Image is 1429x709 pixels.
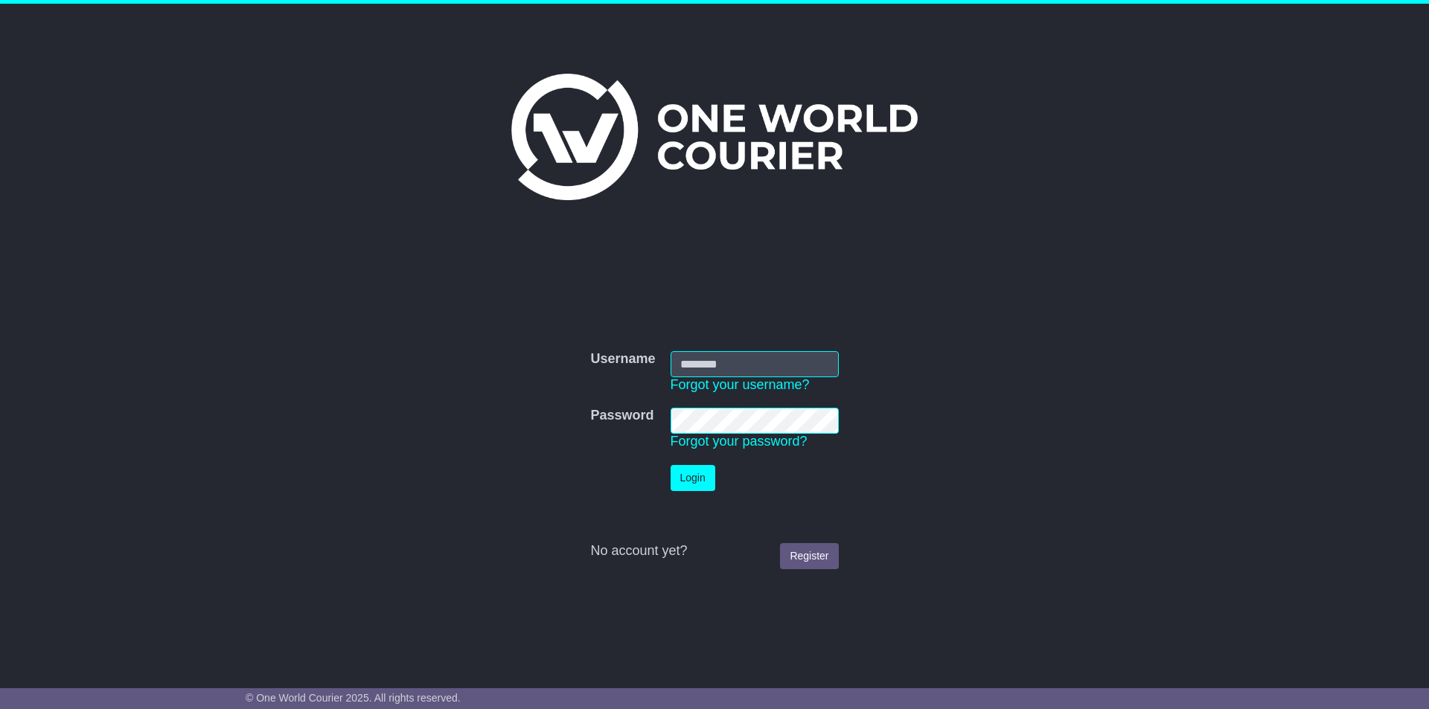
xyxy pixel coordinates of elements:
a: Register [780,543,838,569]
label: Password [590,408,653,424]
button: Login [671,465,715,491]
label: Username [590,351,655,368]
a: Forgot your username? [671,377,810,392]
a: Forgot your password? [671,434,808,449]
img: One World [511,74,918,200]
div: No account yet? [590,543,838,559]
span: © One World Courier 2025. All rights reserved. [246,692,461,704]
